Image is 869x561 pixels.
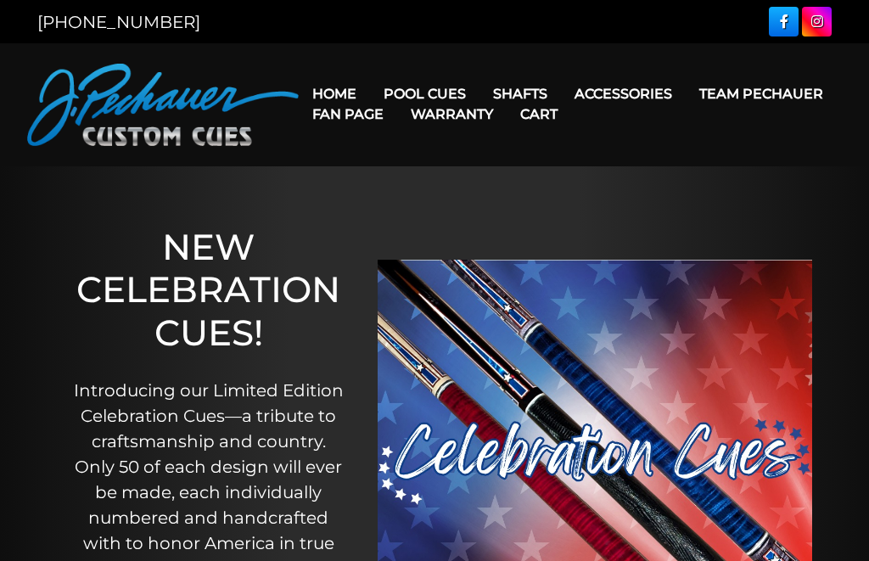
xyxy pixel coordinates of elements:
[370,72,479,115] a: Pool Cues
[397,93,507,136] a: Warranty
[507,93,571,136] a: Cart
[27,64,299,146] img: Pechauer Custom Cues
[479,72,561,115] a: Shafts
[299,93,397,136] a: Fan Page
[299,72,370,115] a: Home
[686,72,837,115] a: Team Pechauer
[37,12,200,32] a: [PHONE_NUMBER]
[561,72,686,115] a: Accessories
[74,226,344,354] h1: NEW CELEBRATION CUES!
